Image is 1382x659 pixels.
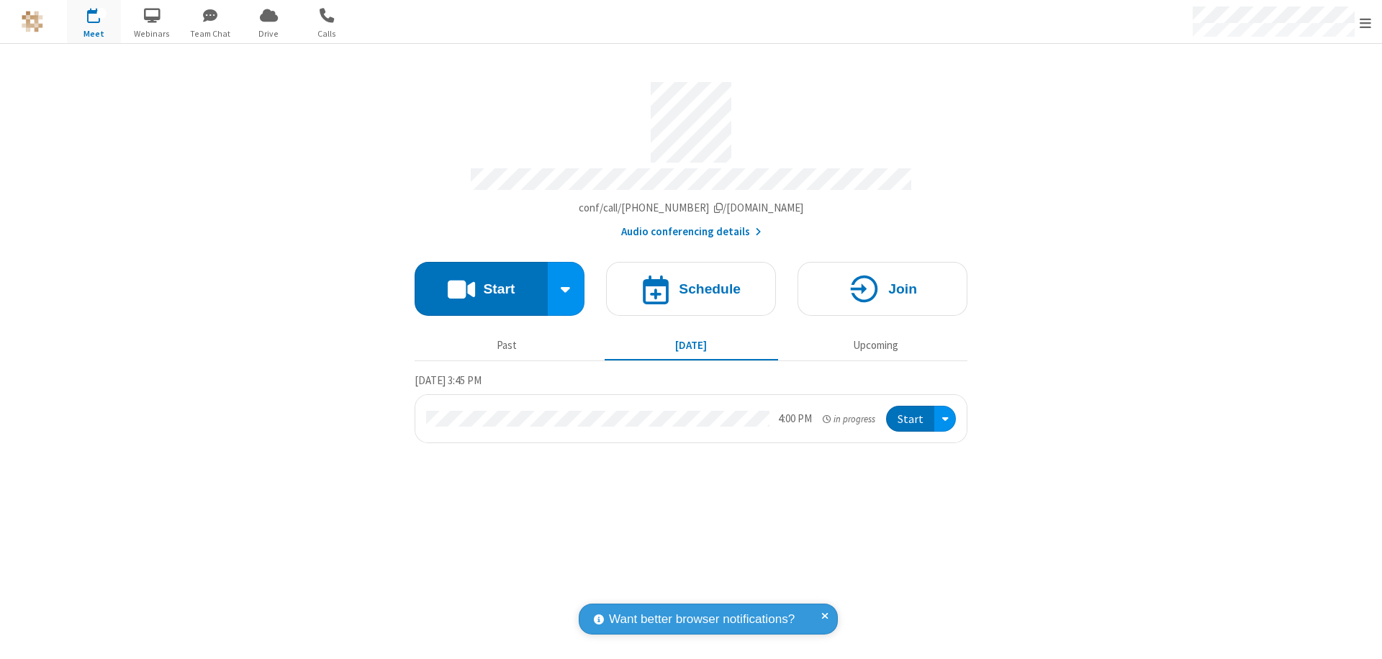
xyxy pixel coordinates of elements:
[778,411,812,427] div: 4:00 PM
[823,412,875,426] em: in progress
[621,224,762,240] button: Audio conferencing details
[97,8,107,19] div: 1
[300,27,354,40] span: Calls
[67,27,121,40] span: Meet
[886,406,934,432] button: Start
[579,201,804,214] span: Copy my meeting room link
[415,372,967,444] section: Today's Meetings
[609,610,795,629] span: Want better browser notifications?
[22,11,43,32] img: QA Selenium DO NOT DELETE OR CHANGE
[1346,622,1371,649] iframe: Chat
[483,282,515,296] h4: Start
[605,332,778,359] button: [DATE]
[798,262,967,316] button: Join
[415,71,967,240] section: Account details
[789,332,962,359] button: Upcoming
[125,27,179,40] span: Webinars
[548,262,585,316] div: Start conference options
[420,332,594,359] button: Past
[888,282,917,296] h4: Join
[606,262,776,316] button: Schedule
[934,406,956,432] div: Open menu
[579,200,804,217] button: Copy my meeting room linkCopy my meeting room link
[242,27,296,40] span: Drive
[415,373,482,387] span: [DATE] 3:45 PM
[679,282,741,296] h4: Schedule
[184,27,238,40] span: Team Chat
[415,262,548,316] button: Start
